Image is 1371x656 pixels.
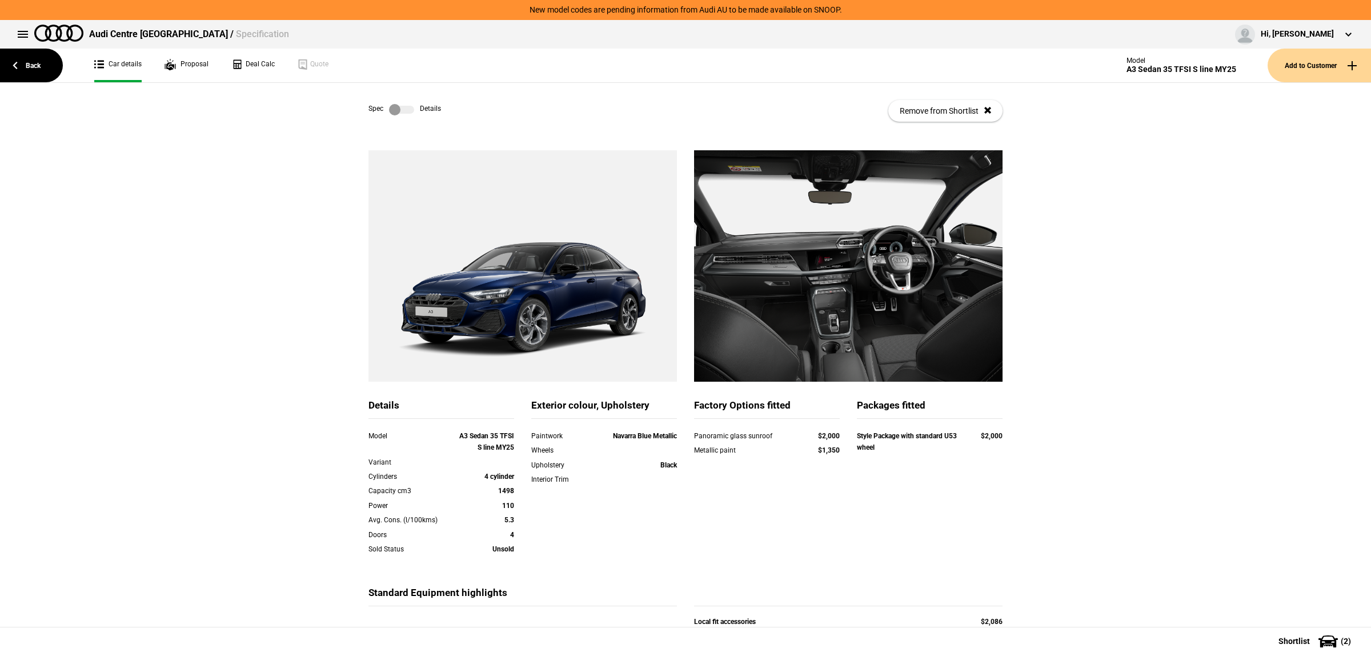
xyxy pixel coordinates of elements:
div: Power [368,500,456,511]
span: ( 2 ) [1341,637,1351,645]
button: Shortlist(2) [1261,627,1371,655]
div: Factory Options fitted [694,399,840,419]
span: Shortlist [1278,637,1310,645]
div: Standard Equipment highlights [368,586,677,606]
div: Metallic paint [694,445,796,456]
button: Remove from Shortlist [888,100,1003,122]
strong: Black [660,461,677,469]
div: Variant [368,457,456,468]
strong: Navarra Blue Metallic [613,432,677,440]
div: Paintwork [531,430,590,442]
strong: 5.3 [504,516,514,524]
div: Audi Centre [GEOGRAPHIC_DATA] / [89,28,289,41]
strong: $1,350 [818,446,840,454]
div: Doors [368,529,456,541]
div: A3 Sedan 35 TFSI S line MY25 [1127,65,1236,74]
button: Add to Customer [1268,49,1371,82]
strong: Local fit accessories [694,618,756,626]
div: Sold Status [368,543,456,555]
strong: 110 [502,502,514,510]
div: Avg. Cons. (l/100kms) [368,514,456,526]
span: Specification [236,29,289,39]
a: Car details [94,49,142,82]
strong: 4 [510,531,514,539]
strong: A3 Sedan 35 TFSI S line MY25 [459,432,514,451]
div: Hi, [PERSON_NAME] [1261,29,1334,40]
strong: Unsold [492,545,514,553]
div: Spec Details [368,104,441,115]
div: Exterior colour, Upholstery [531,399,677,419]
div: Cylinders [368,471,456,482]
img: audi.png [34,25,83,42]
div: Upholstery [531,459,590,471]
div: Packages fitted [857,399,1003,419]
strong: 4 cylinder [484,473,514,481]
div: Panoramic glass sunroof [694,430,796,442]
a: Proposal [165,49,209,82]
div: Details [368,399,514,419]
strong: $2,000 [818,432,840,440]
strong: 1498 [498,487,514,495]
strong: Style Package with standard U53 wheel [857,432,957,451]
div: Model [368,430,456,442]
strong: $2,000 [981,432,1003,440]
div: Model [1127,57,1236,65]
a: Deal Calc [231,49,275,82]
div: Interior Trim [531,474,590,485]
div: Wheels [531,445,590,456]
div: Capacity cm3 [368,485,456,497]
strong: $2,086 [981,618,1003,626]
